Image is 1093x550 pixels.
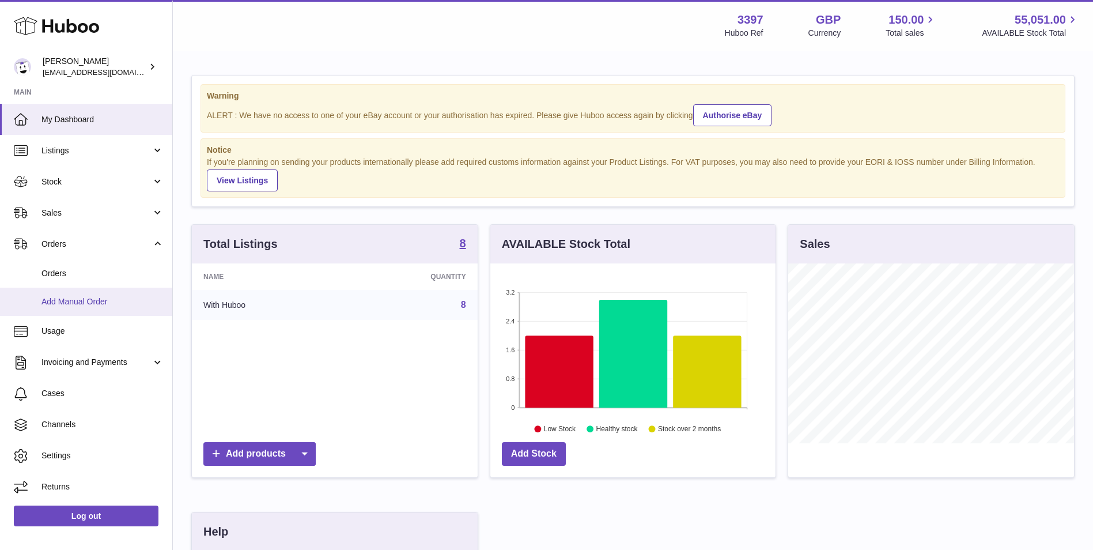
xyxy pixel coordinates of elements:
span: Orders [41,239,152,250]
span: [EMAIL_ADDRESS][DOMAIN_NAME] [43,67,169,77]
th: Name [192,263,342,290]
span: Listings [41,145,152,156]
span: 55,051.00 [1015,12,1066,28]
div: Huboo Ref [725,28,763,39]
text: 0.8 [506,375,515,382]
img: sales@canchema.com [14,58,31,76]
a: 150.00 Total sales [886,12,937,39]
div: [PERSON_NAME] [43,56,146,78]
span: 150.00 [888,12,924,28]
span: Cases [41,388,164,399]
strong: 8 [460,238,466,249]
text: 2.4 [506,318,515,325]
a: 8 [461,300,466,310]
span: Total sales [886,28,937,39]
strong: GBP [816,12,841,28]
span: Sales [41,208,152,219]
a: Add Stock [502,442,566,466]
span: AVAILABLE Stock Total [982,28,1079,39]
td: With Huboo [192,290,342,320]
strong: Notice [207,145,1059,156]
span: Usage [41,326,164,337]
text: 3.2 [506,289,515,296]
text: Stock over 2 months [658,425,721,434]
div: ALERT : We have no access to one of your eBay account or your authorisation has expired. Please g... [207,103,1059,126]
span: Orders [41,268,164,279]
a: Log out [14,506,158,526]
span: Settings [41,450,164,461]
a: Add products [203,442,316,466]
text: Low Stock [544,425,576,434]
text: Healthy stock [596,425,638,434]
span: My Dashboard [41,114,164,125]
h3: Total Listings [203,236,278,252]
a: Authorise eBay [693,104,772,126]
span: Returns [41,481,164,492]
div: If you're planning on sending your products internationally please add required customs informati... [207,157,1059,191]
text: 1.6 [506,346,515,353]
strong: 3397 [738,12,763,28]
a: 55,051.00 AVAILABLE Stock Total [982,12,1079,39]
span: Add Manual Order [41,296,164,307]
span: Stock [41,176,152,187]
th: Quantity [342,263,477,290]
h3: Sales [800,236,830,252]
div: Currency [808,28,841,39]
a: 8 [460,238,466,251]
a: View Listings [207,169,278,191]
text: 0 [511,404,515,411]
span: Channels [41,419,164,430]
h3: Help [203,524,228,540]
span: Invoicing and Payments [41,357,152,368]
h3: AVAILABLE Stock Total [502,236,630,252]
strong: Warning [207,91,1059,101]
